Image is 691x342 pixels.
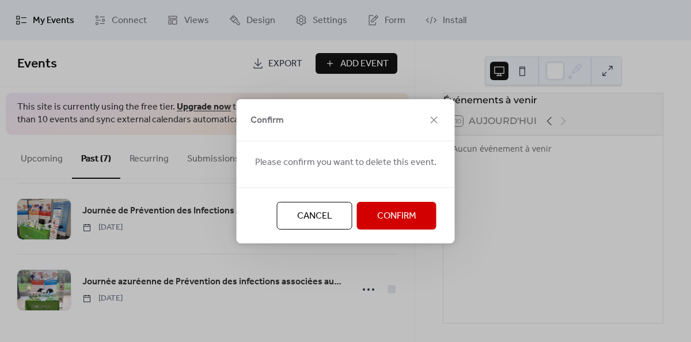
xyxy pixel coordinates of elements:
[255,156,436,170] span: Please confirm you want to delete this event.
[377,209,416,223] span: Confirm
[297,209,332,223] span: Cancel
[250,114,284,127] span: Confirm
[277,202,352,230] button: Cancel
[357,202,436,230] button: Confirm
